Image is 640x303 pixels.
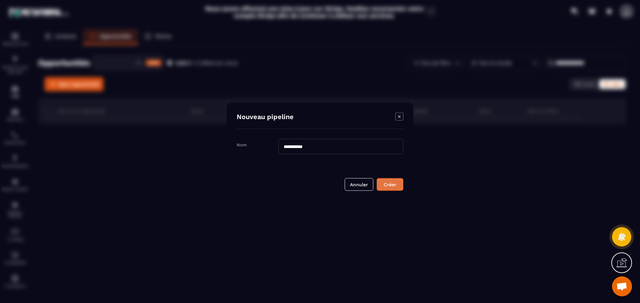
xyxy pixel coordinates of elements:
[345,178,373,191] button: Annuler
[237,142,247,147] label: Nom
[377,178,403,191] button: Créer
[237,112,294,122] h4: Nouveau pipeline
[381,181,399,188] div: Créer
[612,276,632,296] a: Ouvrir le chat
